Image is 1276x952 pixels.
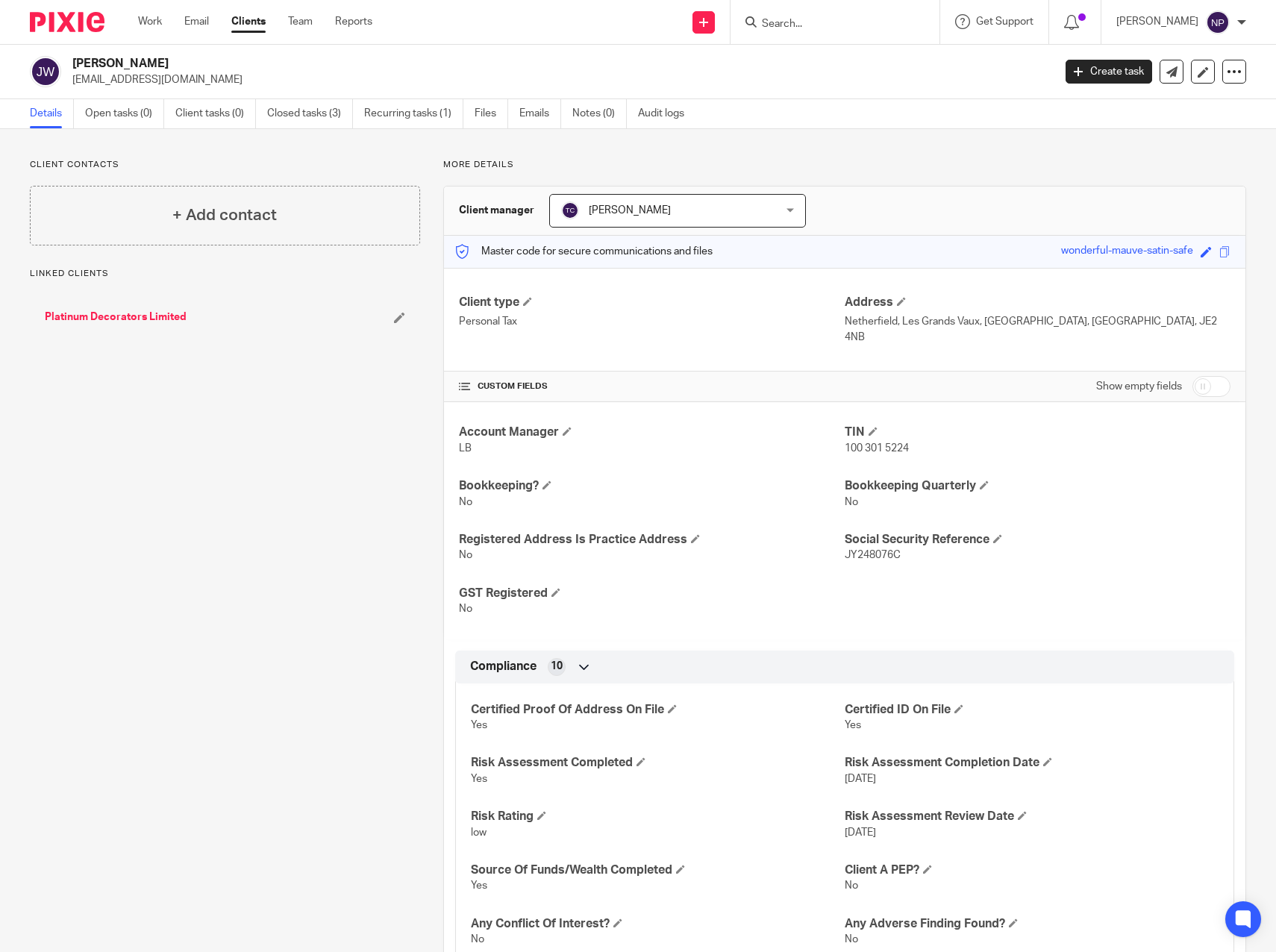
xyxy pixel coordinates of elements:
div: wonderful-mauve-satin-safe [1061,243,1193,260]
h4: GST Registered [459,586,845,601]
h4: Any Adverse Finding Found? [845,916,1219,932]
a: Client tasks (0) [175,99,256,128]
h4: Risk Assessment Completed [471,755,845,771]
h4: Risk Assessment Completion Date [845,755,1219,771]
a: Create task [1066,60,1152,84]
h4: Bookkeeping? [459,478,845,494]
span: Yes [845,720,861,730]
p: Linked clients [30,268,420,280]
span: [DATE] [845,827,876,838]
span: Yes [471,880,487,891]
span: 100 301 5224 [845,443,909,454]
span: No [845,934,858,945]
a: Closed tasks (3) [267,99,353,128]
h4: Bookkeeping Quarterly [845,478,1230,494]
span: 10 [551,659,563,674]
h4: Any Conflict Of Interest? [471,916,845,932]
input: Search [760,18,895,31]
h4: Certified Proof Of Address On File [471,702,845,718]
img: svg%3E [30,56,61,87]
span: LB [459,443,472,454]
p: More details [443,159,1246,171]
a: Platinum Decorators Limited [45,310,187,325]
h4: CUSTOM FIELDS [459,381,845,392]
span: No [459,497,472,507]
h4: Social Security Reference [845,532,1230,548]
h4: Account Manager [459,425,845,440]
h4: Certified ID On File [845,702,1219,718]
p: Netherfield, Les Grands Vaux, [GEOGRAPHIC_DATA], [GEOGRAPHIC_DATA], JE2 4NB [845,314,1230,345]
span: No [845,880,858,891]
span: [DATE] [845,774,876,784]
h3: Client manager [459,203,534,218]
span: Get Support [976,16,1033,27]
img: svg%3E [561,201,579,219]
span: Yes [471,720,487,730]
h4: Risk Assessment Review Date [845,809,1219,824]
h4: + Add contact [172,204,277,227]
h4: Client type [459,295,845,310]
span: No [459,550,472,560]
a: Recurring tasks (1) [364,99,463,128]
h4: Risk Rating [471,809,845,824]
span: [PERSON_NAME] [589,205,671,216]
span: Compliance [470,659,537,674]
a: Notes (0) [572,99,627,128]
span: No [459,604,472,614]
p: Client contacts [30,159,420,171]
h4: Source Of Funds/Wealth Completed [471,862,845,878]
a: Clients [231,14,266,29]
label: Show empty fields [1096,379,1182,394]
a: Reports [335,14,372,29]
a: Team [288,14,313,29]
a: Files [475,99,508,128]
span: Yes [471,774,487,784]
p: [EMAIL_ADDRESS][DOMAIN_NAME] [72,72,1043,87]
span: No [471,934,484,945]
img: svg%3E [1206,10,1230,34]
h4: Registered Address Is Practice Address [459,532,845,548]
span: No [845,497,858,507]
a: Open tasks (0) [85,99,164,128]
p: Personal Tax [459,314,845,329]
a: Email [184,14,209,29]
h4: Address [845,295,1230,310]
p: Master code for secure communications and files [455,244,713,259]
h4: TIN [845,425,1230,440]
span: low [471,827,487,838]
h4: Client A PEP? [845,862,1219,878]
span: JY248076C [845,550,901,560]
a: Details [30,99,74,128]
p: [PERSON_NAME] [1116,14,1198,29]
a: Emails [519,99,561,128]
a: Audit logs [638,99,695,128]
h2: [PERSON_NAME] [72,56,849,72]
a: Work [138,14,162,29]
img: Pixie [30,12,104,32]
